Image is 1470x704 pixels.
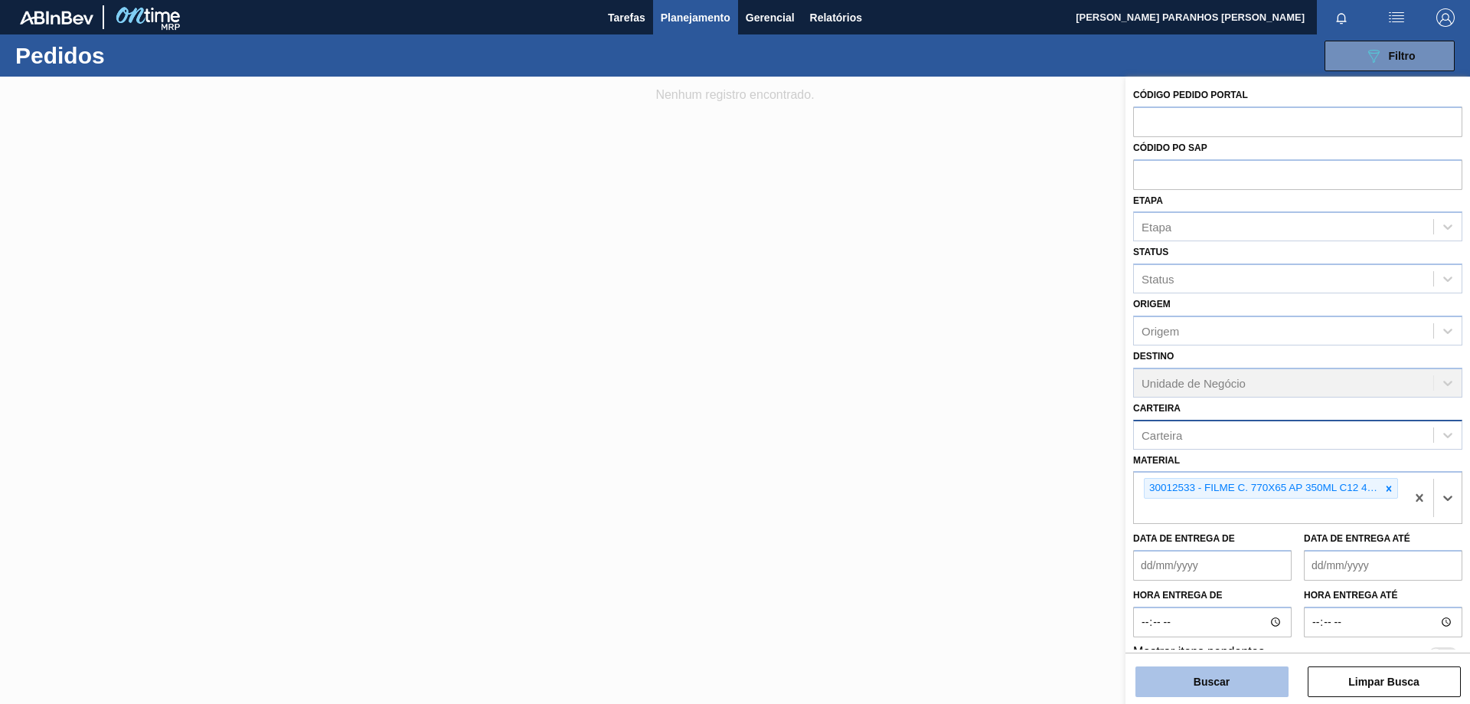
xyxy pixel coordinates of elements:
span: Gerencial [746,8,795,27]
label: Destino [1133,351,1174,362]
label: Códido PO SAP [1133,142,1207,153]
input: dd/mm/yyyy [1133,550,1292,581]
span: Filtro [1389,50,1416,62]
img: userActions [1387,8,1406,27]
img: TNhmsLtSVTkK8tSr43FrP2fwEKptu5GPRR3wAAAABJRU5ErkJggg== [20,11,93,25]
label: Hora entrega até [1304,584,1462,607]
span: Relatórios [810,8,862,27]
label: Data de Entrega de [1133,533,1235,544]
label: Data de Entrega até [1304,533,1410,544]
div: Origem [1142,324,1179,337]
h1: Pedidos [15,47,244,64]
input: dd/mm/yyyy [1304,550,1462,581]
span: Planejamento [661,8,730,27]
label: Hora entrega de [1133,584,1292,607]
label: Origem [1133,299,1171,309]
label: Mostrar itens pendentes [1133,645,1265,663]
button: Notificações [1317,7,1366,28]
div: Carteira [1142,428,1182,441]
label: Etapa [1133,195,1163,206]
label: Status [1133,247,1168,257]
label: Material [1133,455,1180,466]
span: Tarefas [608,8,645,27]
div: 30012533 - FILME C. 770X65 AP 350ML C12 429 [1145,479,1380,498]
label: Código Pedido Portal [1133,90,1248,100]
div: Status [1142,273,1174,286]
label: Carteira [1133,403,1181,414]
div: Etapa [1142,221,1171,234]
img: Logout [1436,8,1455,27]
button: Filtro [1325,41,1455,71]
